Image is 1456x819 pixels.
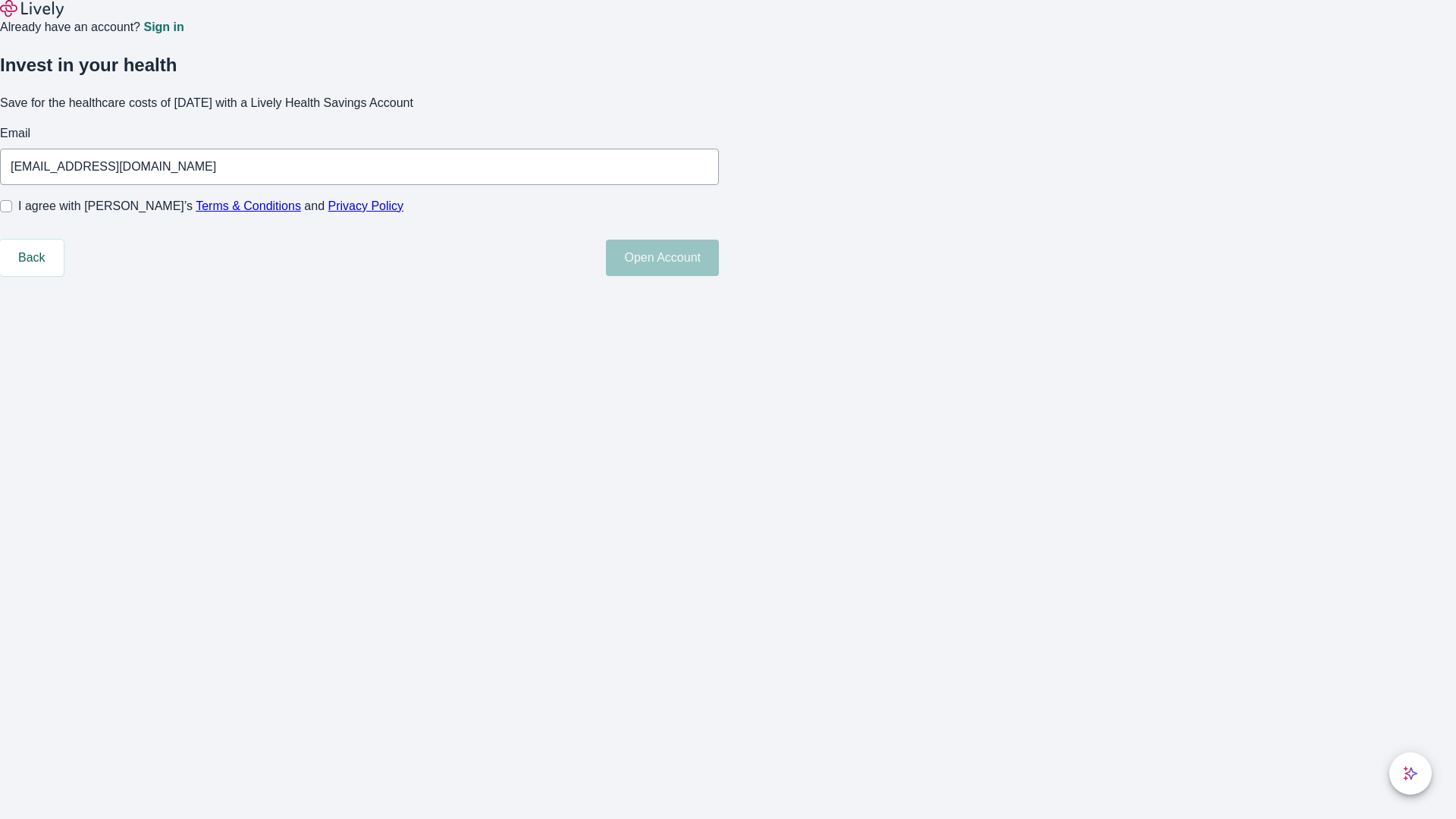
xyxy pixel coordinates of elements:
button: chat [1389,752,1432,795]
a: Terms & Conditions [196,199,301,212]
a: Privacy Policy [328,199,404,212]
span: I agree with [PERSON_NAME]’s and [18,197,403,215]
a: Sign in [143,21,184,33]
svg: Lively AI Assistant [1403,766,1418,781]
